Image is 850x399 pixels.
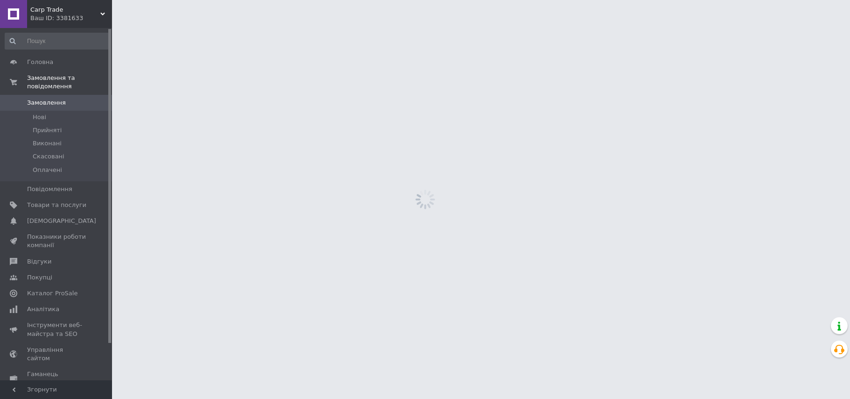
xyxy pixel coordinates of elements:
span: Виконані [33,139,62,148]
span: Товари та послуги [27,201,86,209]
span: [DEMOGRAPHIC_DATA] [27,217,96,225]
span: Аналітика [27,305,59,313]
span: Покупці [27,273,52,282]
span: Показники роботи компанії [27,233,86,249]
span: Відгуки [27,257,51,266]
div: Ваш ID: 3381633 [30,14,112,22]
span: Замовлення та повідомлення [27,74,112,91]
span: Управління сайтом [27,346,86,363]
span: Гаманець компанії [27,370,86,387]
span: Прийняті [33,126,62,135]
span: Інструменти веб-майстра та SEO [27,321,86,338]
span: Оплачені [33,166,62,174]
span: Carp Trade [30,6,100,14]
span: Нові [33,113,46,121]
input: Пошук [5,33,110,50]
span: Повідомлення [27,185,72,193]
span: Скасовані [33,152,64,161]
span: Замовлення [27,99,66,107]
span: Головна [27,58,53,66]
span: Каталог ProSale [27,289,77,298]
